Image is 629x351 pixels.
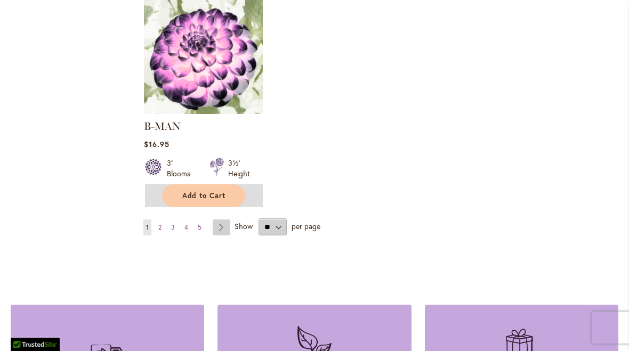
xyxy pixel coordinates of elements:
div: 3" Blooms [167,158,197,179]
a: 5 [195,219,204,235]
span: 4 [184,223,188,231]
div: 3½' Height [228,158,250,179]
a: B-MAN [144,106,263,116]
span: $16.95 [144,139,170,149]
a: 2 [156,219,164,235]
span: per page [292,221,320,231]
button: Add to Cart [162,184,245,207]
span: Add to Cart [182,191,226,200]
a: 4 [182,219,191,235]
span: 1 [146,223,149,231]
a: 3 [168,219,178,235]
span: Show [235,221,253,231]
a: B-MAN [144,120,181,133]
span: 5 [198,223,201,231]
span: 2 [158,223,162,231]
span: 3 [171,223,175,231]
iframe: Launch Accessibility Center [8,313,38,343]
